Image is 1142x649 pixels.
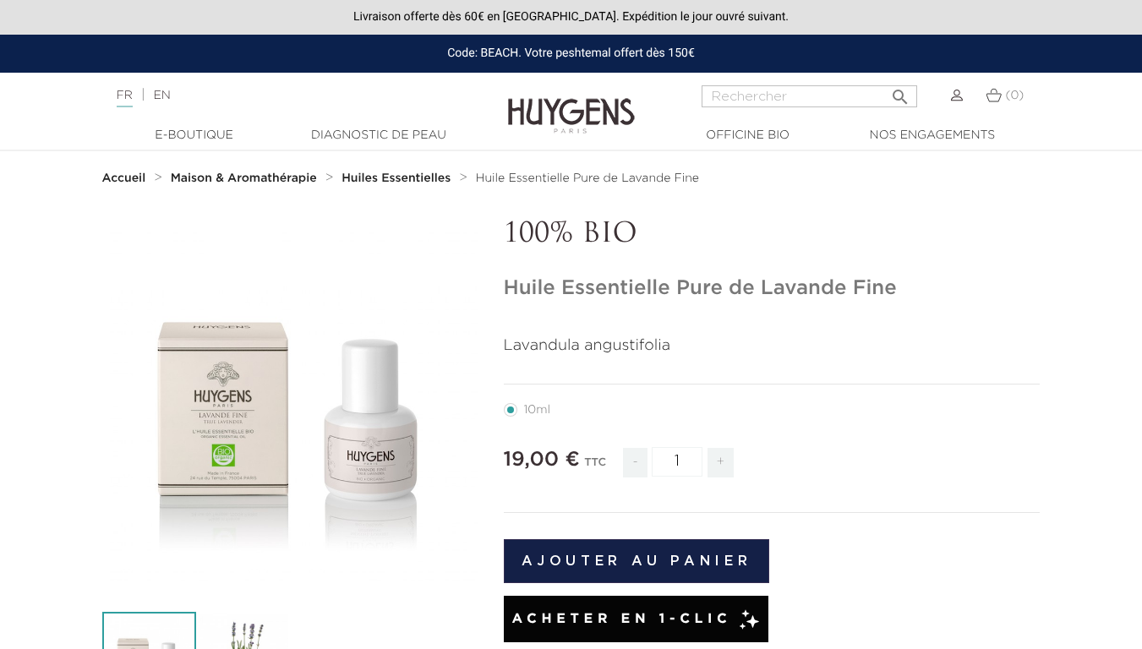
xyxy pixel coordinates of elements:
span: - [623,448,647,477]
span: Huile Essentielle Pure de Lavande Fine [476,172,699,184]
button: Ajouter au panier [504,539,770,583]
span: (0) [1005,90,1024,101]
label: 10ml [504,403,571,417]
a: Huiles Essentielles [342,172,455,185]
a: Accueil [102,172,150,185]
a: Maison & Aromathérapie [171,172,321,185]
span: + [708,448,735,477]
strong: Accueil [102,172,146,184]
strong: Huiles Essentielles [342,172,451,184]
strong: Maison & Aromathérapie [171,172,317,184]
img: Huygens [508,71,635,136]
a: Nos engagements [848,127,1017,145]
a: E-Boutique [110,127,279,145]
a: Diagnostic de peau [294,127,463,145]
div: TTC [584,444,606,490]
button:  [885,80,915,103]
div: | [108,85,463,106]
a: FR [117,90,133,107]
a: Huile Essentielle Pure de Lavande Fine [476,172,699,185]
a: EN [153,90,170,101]
span: 19,00 € [504,450,580,470]
p: Lavandula angustifolia [504,335,1041,357]
h1: Huile Essentielle Pure de Lavande Fine [504,276,1041,301]
p: 100% BIO [504,219,1041,251]
a: Officine Bio [664,127,833,145]
i:  [890,82,910,102]
input: Quantité [652,447,702,477]
input: Rechercher [702,85,917,107]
